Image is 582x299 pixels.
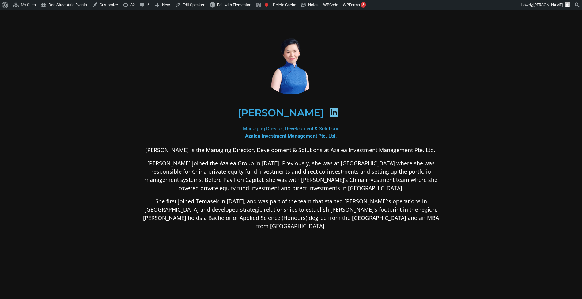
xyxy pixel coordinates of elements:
[142,197,440,230] p: She first joined Temasek in [DATE], and was part of the team that started [PERSON_NAME]’s operati...
[142,159,440,192] p: [PERSON_NAME] joined the Azalea Group in [DATE]. Previously, she was at [GEOGRAPHIC_DATA] where s...
[245,133,337,139] b: Azalea Investment Management Pte. Ltd.
[361,2,366,8] div: 3
[217,2,250,7] span: Edit with Elementor
[533,2,563,7] span: [PERSON_NAME]
[142,125,440,140] div: Managing Director, Development & Solutions
[238,108,324,118] h2: [PERSON_NAME]
[142,146,440,154] p: [PERSON_NAME] is the Managing Director, Development & Solutions at Azalea Investment Management P...
[265,3,268,7] div: Focus keyphrase not set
